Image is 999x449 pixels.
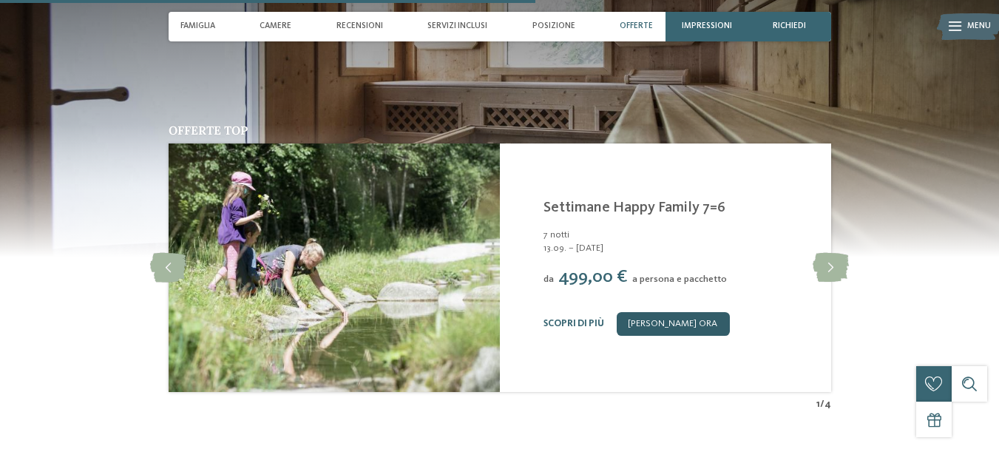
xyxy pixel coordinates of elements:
span: richiedi [773,21,806,31]
span: 7 notti [543,230,569,240]
span: Servizi inclusi [427,21,487,31]
a: Settimane Happy Family 7=6 [543,200,725,215]
span: da [543,274,554,284]
a: [PERSON_NAME] ora [616,312,729,336]
a: Scopri di più [543,319,604,328]
span: 13.09. – [DATE] [543,242,816,255]
span: 499,00 € [558,269,628,286]
img: Settimane Happy Family 7=6 [168,144,499,392]
span: Offerte top [169,123,248,138]
span: Posizione [532,21,575,31]
span: Famiglia [180,21,215,31]
span: Camere [260,21,291,31]
span: 4 [824,398,831,411]
span: Impressioni [682,21,732,31]
span: Recensioni [336,21,383,31]
span: 1 [816,398,820,411]
span: a persona e pacchetto [632,274,727,284]
span: Offerte [620,21,653,31]
span: / [820,398,824,411]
